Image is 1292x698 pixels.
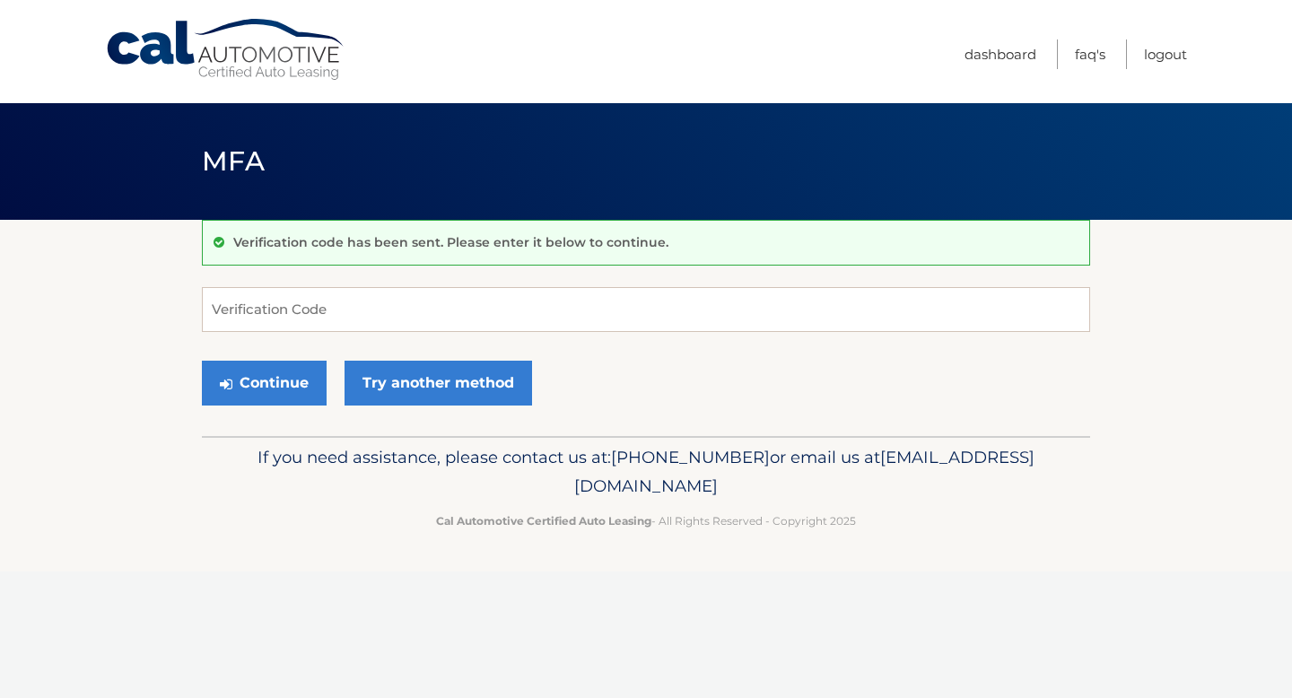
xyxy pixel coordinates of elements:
a: Dashboard [965,39,1036,69]
span: [PHONE_NUMBER] [611,447,770,467]
span: MFA [202,144,265,178]
a: Logout [1144,39,1187,69]
input: Verification Code [202,287,1090,332]
p: Verification code has been sent. Please enter it below to continue. [233,234,668,250]
strong: Cal Automotive Certified Auto Leasing [436,514,651,528]
span: [EMAIL_ADDRESS][DOMAIN_NAME] [574,447,1034,496]
a: Try another method [345,361,532,406]
a: Cal Automotive [105,18,347,82]
button: Continue [202,361,327,406]
a: FAQ's [1075,39,1105,69]
p: If you need assistance, please contact us at: or email us at [214,443,1078,501]
p: - All Rights Reserved - Copyright 2025 [214,511,1078,530]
